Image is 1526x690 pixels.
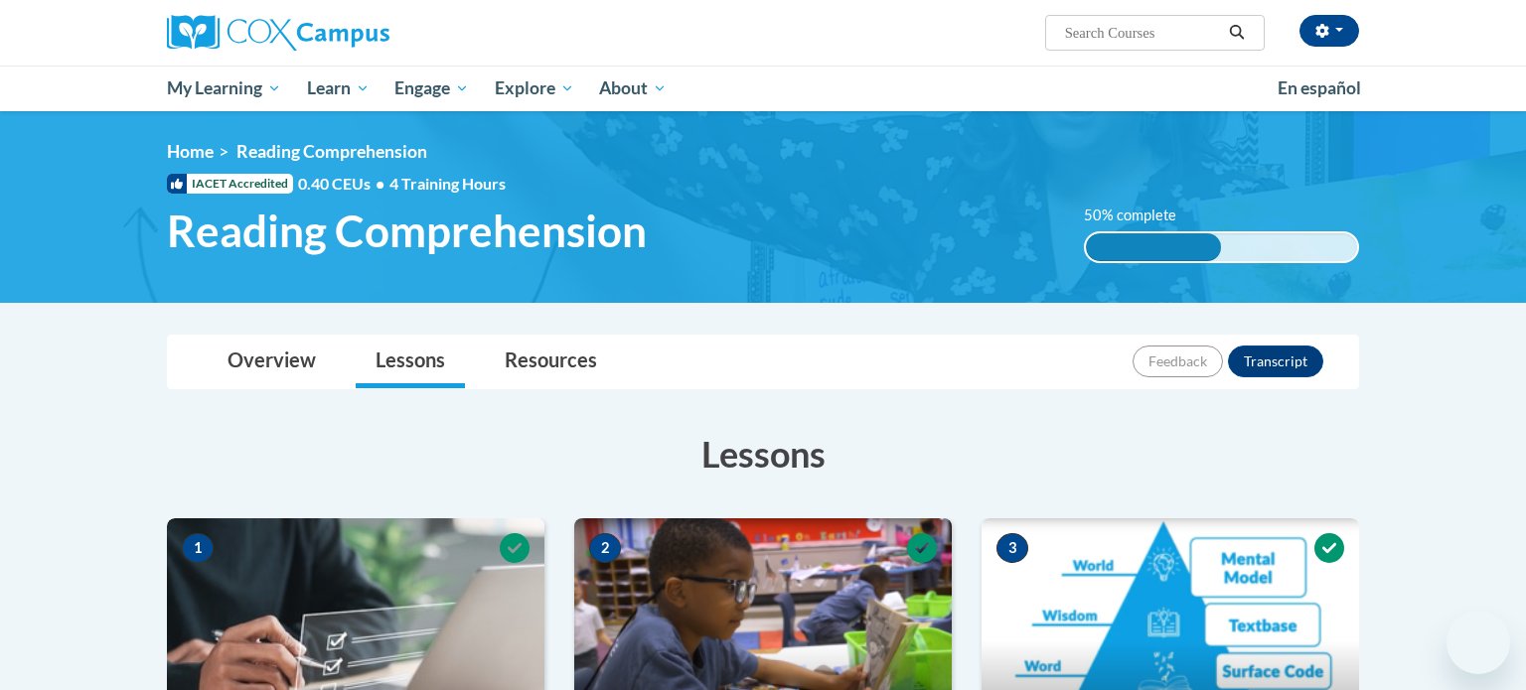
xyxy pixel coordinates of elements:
div: Main menu [137,66,1389,111]
a: About [587,66,681,111]
span: Learn [307,76,370,100]
iframe: Button to launch messaging window [1447,611,1510,674]
button: Transcript [1228,345,1323,377]
span: Reading Comprehension [167,205,647,257]
a: Lessons [356,336,465,388]
a: En español [1265,68,1374,109]
span: 4 Training Hours [389,174,506,193]
h3: Lessons [167,429,1359,479]
a: Cox Campus [167,15,544,51]
span: • [376,174,384,193]
span: 0.40 CEUs [298,173,389,195]
input: Search Courses [1063,21,1222,45]
div: 50% complete [1086,233,1222,261]
button: Feedback [1133,345,1223,377]
span: Reading Comprehension [236,141,427,162]
a: Home [167,141,214,162]
label: 50% complete [1084,205,1198,226]
a: My Learning [154,66,294,111]
button: Search [1222,21,1252,45]
span: My Learning [167,76,281,100]
button: Account Settings [1299,15,1359,47]
span: IACET Accredited [167,174,293,194]
img: Cox Campus [167,15,389,51]
span: Engage [394,76,469,100]
span: En español [1278,77,1361,98]
span: Explore [495,76,574,100]
a: Resources [485,336,617,388]
a: Overview [208,336,336,388]
span: 3 [996,533,1028,563]
a: Learn [294,66,382,111]
a: Engage [381,66,482,111]
span: About [599,76,667,100]
span: 2 [589,533,621,563]
a: Explore [482,66,587,111]
span: 1 [182,533,214,563]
